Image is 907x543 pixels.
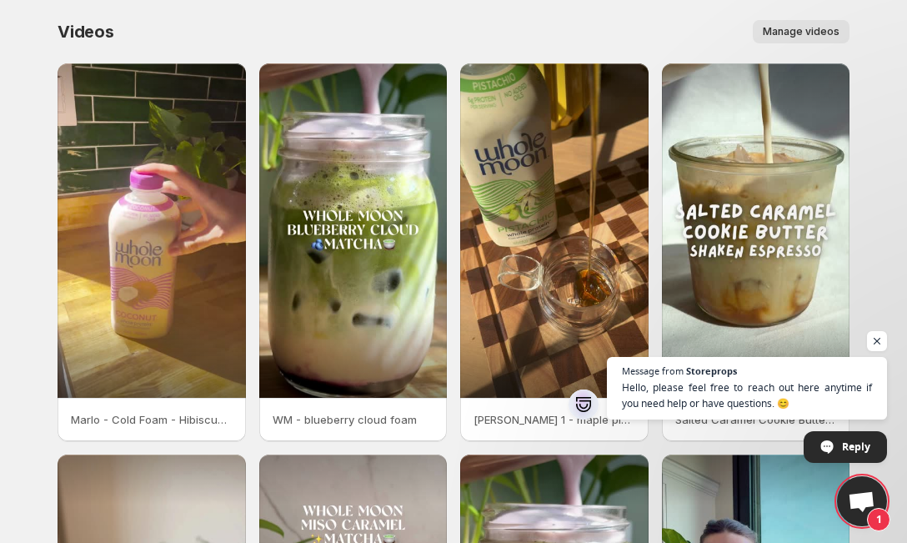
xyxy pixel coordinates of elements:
span: Manage videos [763,25,839,38]
span: Hello, please feel free to reach out here anytime if you need help or have questions. 😊 [622,380,872,411]
span: Reply [842,432,870,461]
p: WM - blueberry cloud foam [273,411,434,428]
div: Open chat [837,476,887,526]
span: 1 [867,508,890,531]
span: Storeprops [686,366,737,375]
span: Message from [622,366,684,375]
span: Videos [58,22,114,42]
p: Marlo - Cold Foam - Hibiscus Rose Mocktail 1 [71,411,233,428]
p: [PERSON_NAME] 1 - maple pistachio latte [474,411,635,428]
button: Manage videos [753,20,849,43]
